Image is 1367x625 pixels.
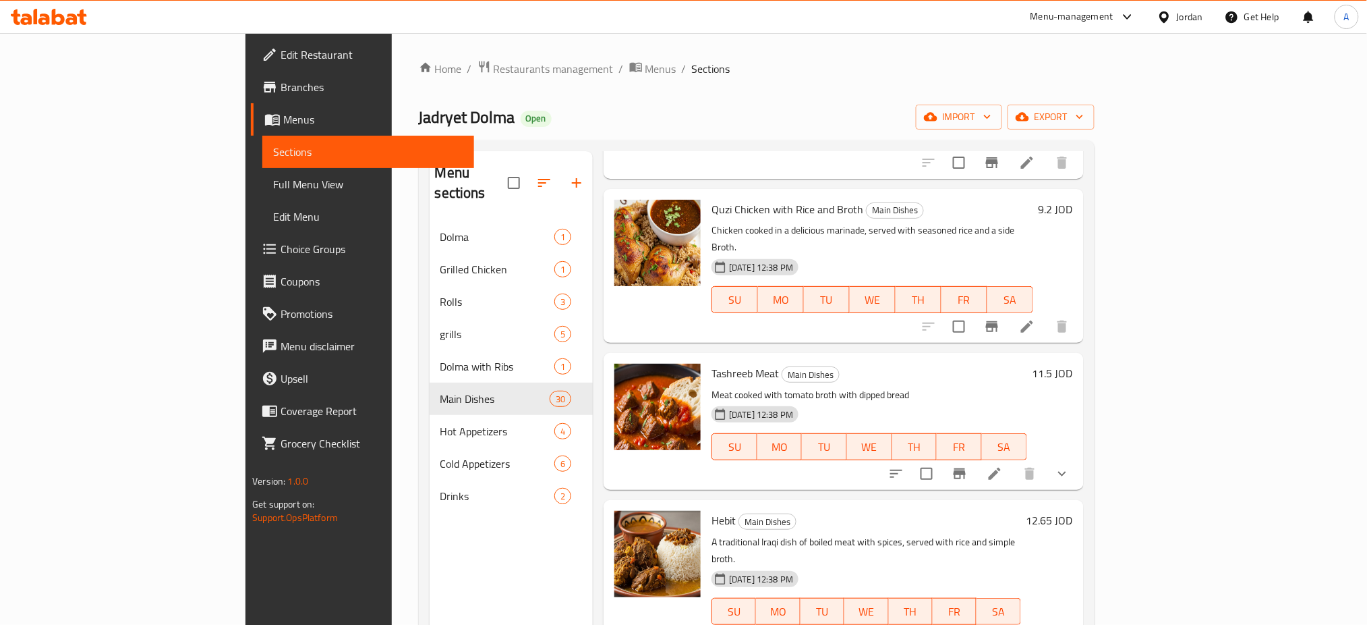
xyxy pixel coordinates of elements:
[724,261,798,274] span: [DATE] 12:38 PM
[943,458,976,490] button: Branch-specific-item
[809,290,844,310] span: TU
[251,265,474,298] a: Coupons
[281,435,463,452] span: Grocery Checklist
[281,79,463,95] span: Branches
[782,367,839,383] span: Main Dishes
[430,215,593,518] nav: Menu sections
[440,488,554,504] span: Drinks
[1008,105,1095,130] button: export
[711,286,758,313] button: SU
[614,364,701,450] img: Tashreeb Meat
[938,602,971,622] span: FR
[847,433,892,460] button: WE
[718,290,753,310] span: SU
[941,286,987,313] button: FR
[977,598,1020,625] button: SA
[692,61,730,77] span: Sections
[262,136,474,168] a: Sections
[711,510,736,531] span: Hebit
[281,306,463,322] span: Promotions
[976,146,1008,179] button: Branch-specific-item
[262,200,474,233] a: Edit Menu
[1030,9,1113,25] div: Menu-management
[804,286,850,313] button: TU
[619,61,624,77] li: /
[993,290,1028,310] span: SA
[550,391,571,407] div: items
[718,602,751,622] span: SU
[1054,466,1070,482] svg: Show Choices
[718,437,752,457] span: SU
[987,286,1033,313] button: SA
[976,310,1008,343] button: Branch-specific-item
[898,437,932,457] span: TH
[892,433,937,460] button: TH
[763,290,798,310] span: MO
[724,573,798,586] span: [DATE] 12:38 PM
[440,358,554,375] span: Dolma with Ribs
[521,113,552,124] span: Open
[1019,319,1035,335] a: Edit menu item
[711,433,757,460] button: SU
[494,61,614,77] span: Restaurants management
[757,433,803,460] button: MO
[896,286,941,313] button: TH
[937,433,982,460] button: FR
[1026,511,1073,530] h6: 12.65 JOD
[916,105,1002,130] button: import
[614,200,701,286] img: Quzi Chicken with Rice and Broth
[844,598,888,625] button: WE
[430,221,593,253] div: Dolma1
[283,111,463,128] span: Menus
[555,490,571,503] span: 2
[555,263,571,276] span: 1
[440,423,554,439] span: Hot Appetizers
[945,312,973,341] span: Select to update
[440,294,554,310] span: Rolls
[761,602,794,622] span: MO
[554,326,571,342] div: items
[477,60,614,78] a: Restaurants management
[739,514,796,530] span: Main Dishes
[802,433,847,460] button: TU
[711,387,1027,404] p: Meat cooked with tomato broth with dipped bread
[738,514,796,530] div: Main Dishes
[430,447,593,480] div: Cold Appetizers6
[711,222,1033,256] p: Chicken cooked in a delicious marinade, served with seasoned rice and a side Broth.
[945,148,973,177] span: Select to update
[262,168,474,200] a: Full Menu View
[273,209,463,225] span: Edit Menu
[1177,9,1203,24] div: Jordan
[782,366,840,383] div: Main Dishes
[987,466,1003,482] a: Edit menu item
[1039,200,1073,219] h6: 9.2 JOD
[763,437,797,457] span: MO
[251,298,474,330] a: Promotions
[419,102,515,132] span: Jadryet Dolma
[554,488,571,504] div: items
[866,202,924,219] div: Main Dishes
[912,460,941,488] span: Select to update
[430,415,593,447] div: Hot Appetizers4
[1344,9,1349,24] span: A
[252,509,338,526] a: Support.OpsPlatform
[430,286,593,318] div: Rolls3
[440,229,554,245] span: Dolma
[251,233,474,265] a: Choice Groups
[850,286,896,313] button: WE
[251,427,474,460] a: Grocery Checklist
[880,458,912,490] button: sort-choices
[430,318,593,350] div: grills5
[560,167,593,199] button: Add section
[251,330,474,362] a: Menu disclaimer
[711,199,863,219] span: Quzi Chicken with Rice and Broth
[555,231,571,244] span: 1
[927,109,991,126] span: import
[281,403,463,419] span: Coverage Report
[850,602,883,622] span: WE
[440,391,550,407] span: Main Dishes
[801,598,844,625] button: TU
